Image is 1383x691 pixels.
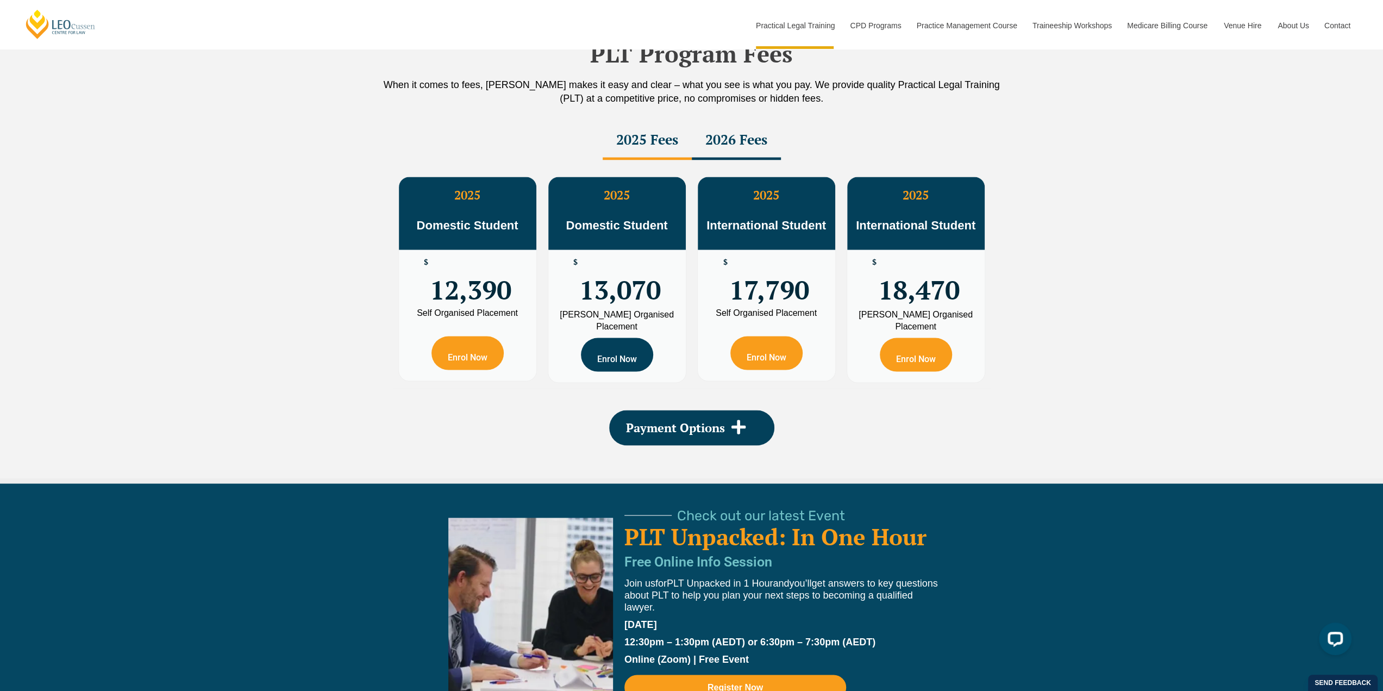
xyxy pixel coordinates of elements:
a: Venue Hire [1216,2,1269,49]
a: Practical Legal Training [748,2,842,49]
a: CPD Programs [842,2,908,49]
span: $ [424,258,428,266]
a: Practice Management Course [909,2,1024,49]
span: 18,470 [878,258,960,300]
span: Check out our latest Event [677,508,845,522]
a: Enrol Now [431,336,504,370]
h3: 2025 [698,188,835,202]
span: 17,790 [729,258,809,300]
a: Free Online Info Session [624,553,772,569]
span: $ [872,258,877,266]
a: Enrol Now [581,338,653,371]
div: [PERSON_NAME] Organised Placement [855,308,977,332]
span: Payment Options [626,421,725,433]
span: $ [573,258,578,266]
h2: PLT Program Fees [382,40,1002,67]
div: 2025 Fees [603,122,692,160]
a: Medicare Billing Course [1119,2,1216,49]
span: PLT Unpacked in 1 Hour [667,577,773,588]
a: About Us [1269,2,1316,49]
p: When it comes to fees, [PERSON_NAME] makes it easy and clear – what you see is what you pay. We p... [382,78,1002,105]
span: Domestic Student [416,218,518,232]
div: 2026 Fees [692,122,781,160]
div: Self Organised Placement [706,308,827,317]
a: [PERSON_NAME] Centre for Law [24,9,97,40]
span: get answers to key questions about PLT to help you plan your next steps to becoming a qualified l... [624,577,938,612]
span: Domestic Student [566,218,667,232]
strong: Online (Zoom) | Free Event [624,653,749,664]
h3: 2025 [399,188,536,202]
span: and [773,577,789,588]
h3: 2025 [847,188,985,202]
span: $ [723,258,728,266]
h3: 2025 [548,188,686,202]
a: Enrol Now [730,336,803,370]
span: Join us [624,577,655,588]
span: for [655,577,667,588]
a: Traineeship Workshops [1024,2,1119,49]
a: Contact [1316,2,1359,49]
iframe: LiveChat chat widget [1310,618,1356,664]
span: International Student [856,218,975,232]
span: 12,390 [430,258,511,300]
span: 12:30pm – 1:30pm (AEDT) or 6:30pm – 7:30pm (AEDT) [624,636,875,647]
span: [DATE] [624,619,657,630]
span: you’ [789,577,807,588]
a: PLT Unpacked: In One Hour [624,521,927,551]
div: [PERSON_NAME] Organised Placement [556,308,678,332]
span: International Student [706,218,826,232]
span: 13,070 [579,258,661,300]
div: Self Organised Placement [407,308,528,317]
span: ll [807,577,811,588]
a: Enrol Now [880,338,952,371]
